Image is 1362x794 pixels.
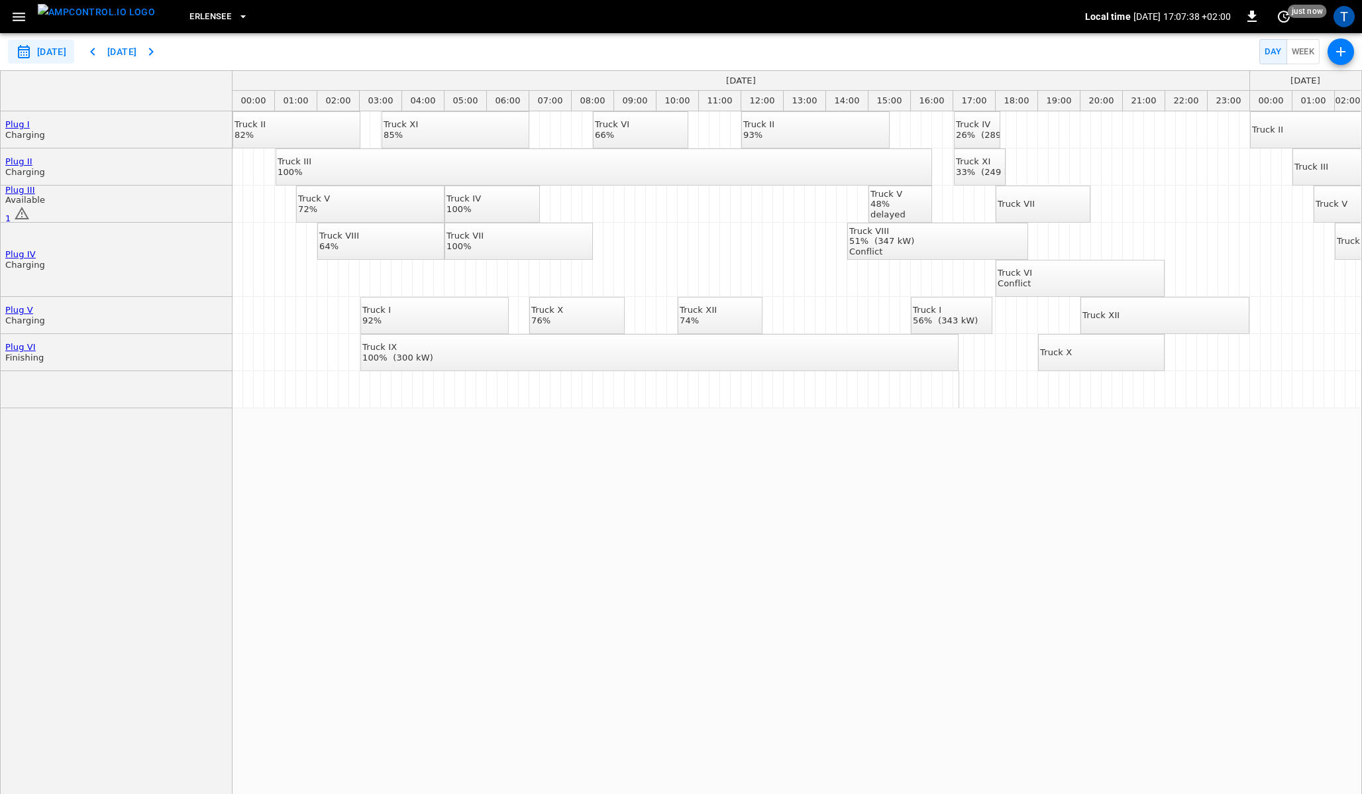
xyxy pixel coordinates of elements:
[446,241,484,252] div: 100%
[956,156,1021,167] div: Truck XI
[849,247,915,257] div: Conflict
[998,199,1035,209] div: Truck VII
[319,231,359,241] div: Truck VIII
[5,195,45,205] div: Available
[1286,39,1320,65] button: Week
[362,315,391,326] div: 92%
[1082,310,1120,321] div: Truck XII
[953,91,996,111] div: 17:00
[1288,5,1327,18] span: just now
[1123,91,1165,111] div: 21:00
[1085,10,1131,23] p: Local time
[38,4,155,21] img: ampcontrol.io logo
[680,315,717,326] div: 74%
[487,91,529,111] div: 06:00
[826,91,868,111] div: 14:00
[319,241,359,252] div: 64%
[235,130,266,141] div: 82%
[1294,162,1328,172] div: Truck III
[956,130,1021,141] div: 26% (289 kW)
[1335,95,1360,106] div: 02:00
[743,119,774,130] div: Truck II
[741,91,784,111] div: 12:00
[5,213,30,223] a: 1
[870,199,906,209] div: 48%
[5,185,35,195] a: Plug III
[101,40,143,64] button: [DATE]
[529,91,572,111] div: 07:00
[1316,199,1347,209] div: Truck V
[913,305,978,315] div: Truck I
[5,130,45,141] div: Charging
[5,260,45,270] div: Charging
[870,209,906,220] div: delayed
[998,278,1032,289] div: Conflict
[614,91,656,111] div: 09:00
[1038,91,1080,111] div: 19:00
[1259,39,1286,65] button: Day
[5,167,45,178] div: Charging
[278,156,311,167] div: Truck III
[362,305,391,315] div: Truck I
[1080,91,1123,111] div: 20:00
[743,130,774,141] div: 93%
[913,315,978,326] div: 56% (343 kW)
[189,9,231,25] span: Erlensee
[956,167,1021,178] div: 33% (249 kW)
[996,91,1038,111] div: 18:00
[233,91,275,111] div: 00:00
[1334,6,1355,27] div: profile-icon
[699,91,741,111] div: 11:00
[5,156,32,166] a: Plug II
[233,71,1250,91] div: [DATE]
[1165,91,1208,111] div: 22:00
[5,342,36,352] a: Plug VI
[911,91,953,111] div: 16:00
[446,204,481,215] div: 100%
[531,315,563,326] div: 76%
[5,353,44,363] div: Finishing
[362,342,433,353] div: Truck IX
[360,91,402,111] div: 03:00
[868,91,911,111] div: 15:00
[278,167,311,178] div: 100%
[1292,91,1335,111] div: 01:00
[656,91,699,111] div: 10:00
[1208,91,1250,111] div: 23:00
[849,226,915,237] div: Truck VIII
[1273,6,1294,27] button: set refresh interval
[998,268,1032,278] div: Truck VI
[5,315,45,326] div: Charging
[298,194,330,204] div: Truck V
[5,305,33,315] a: Plug V
[184,4,254,30] button: Erlensee
[445,91,487,111] div: 05:00
[1133,10,1231,23] p: [DATE] 17:07:38 +02:00
[572,91,614,111] div: 08:00
[275,91,317,111] div: 01:00
[5,213,11,223] span: 1
[384,130,418,141] div: 85%
[595,130,629,141] div: 66%
[5,249,36,259] a: Plug IV
[680,305,717,315] div: Truck XII
[402,91,445,111] div: 04:00
[956,119,1021,130] div: Truck IV
[235,119,266,130] div: Truck II
[1040,347,1072,358] div: Truck X
[362,353,433,363] div: 100% (300 kW)
[784,91,826,111] div: 13:00
[446,231,484,241] div: Truck VII
[849,236,915,247] div: 51% (347 kW)
[1290,76,1320,86] div: [DATE]
[1250,91,1292,111] div: 00:00
[446,194,481,204] div: Truck IV
[298,204,330,215] div: 72%
[531,305,563,315] div: Truck X
[595,119,629,130] div: Truck VI
[317,91,360,111] div: 02:00
[870,189,906,199] div: Truck V
[384,119,418,130] div: Truck XI
[5,119,30,129] a: Plug I
[1252,125,1283,135] div: Truck II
